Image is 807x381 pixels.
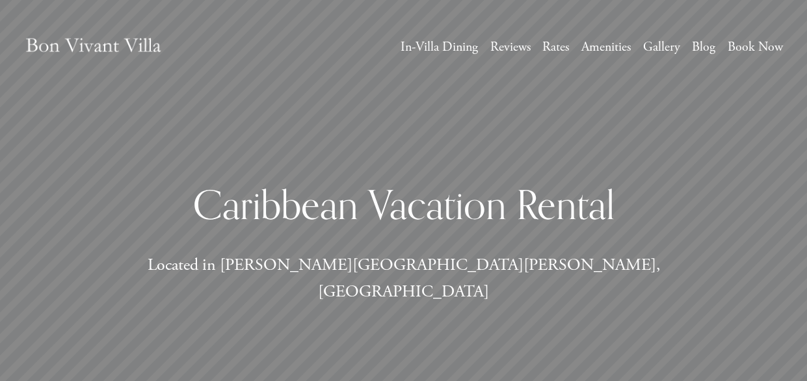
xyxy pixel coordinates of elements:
[120,180,687,230] h1: Caribbean Vacation Rental
[542,36,569,59] a: Rates
[490,36,531,59] a: Reviews
[401,36,478,59] a: In-Villa Dining
[728,36,783,59] a: Book Now
[24,24,163,70] img: Caribbean Vacation Rental | Bon Vivant Villa
[120,252,687,306] p: Located in [PERSON_NAME][GEOGRAPHIC_DATA][PERSON_NAME], [GEOGRAPHIC_DATA]
[581,36,631,59] a: Amenities
[643,36,680,59] a: Gallery
[692,36,715,59] a: Blog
